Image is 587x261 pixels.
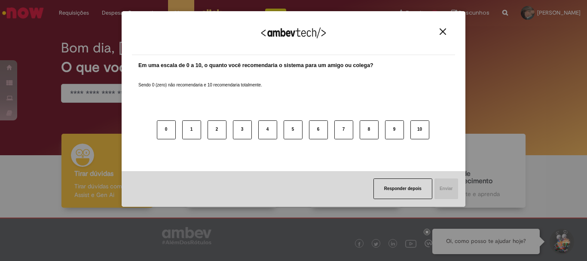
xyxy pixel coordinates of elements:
[233,120,252,139] button: 3
[410,120,429,139] button: 10
[373,178,432,199] button: Responder depois
[440,28,446,35] img: Close
[437,28,449,35] button: Close
[334,120,353,139] button: 7
[182,120,201,139] button: 1
[138,61,373,70] label: Em uma escala de 0 a 10, o quanto você recomendaria o sistema para um amigo ou colega?
[208,120,226,139] button: 2
[360,120,379,139] button: 8
[261,28,326,38] img: Logo Ambevtech
[157,120,176,139] button: 0
[284,120,303,139] button: 5
[385,120,404,139] button: 9
[258,120,277,139] button: 4
[309,120,328,139] button: 6
[138,72,262,88] label: Sendo 0 (zero) não recomendaria e 10 recomendaria totalmente.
